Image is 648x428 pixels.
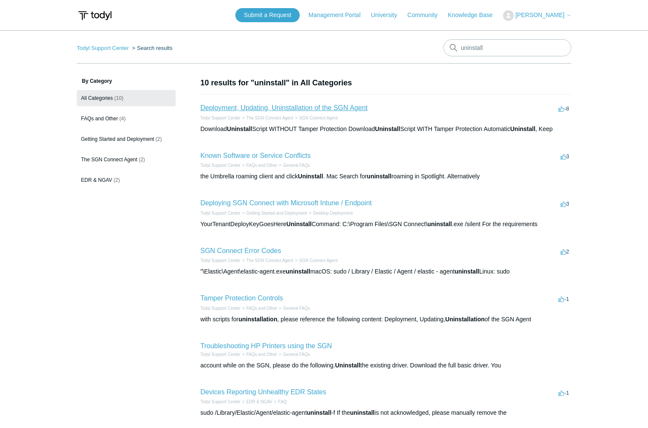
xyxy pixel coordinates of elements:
li: EDR & NGAV [240,399,272,405]
div: Download Script WITHOUT Tamper Protection Download Script WITH Tamper Protection Automatic , Keep [200,125,571,134]
li: Todyl Support Center [200,351,240,358]
a: The SGN Connect Agent (2) [77,151,176,168]
span: EDR & NGAV [81,177,112,183]
span: (4) [119,116,126,122]
li: Todyl Support Center [200,115,240,121]
span: (10) [114,95,123,101]
li: SGN Connect Agent [293,115,338,121]
a: FAQ [278,399,287,404]
button: [PERSON_NAME] [503,10,571,21]
span: 2 [561,248,569,255]
a: Troubleshooting HP Printers using the SGN [200,342,332,349]
a: General FAQs [283,306,310,311]
em: Uninstall [286,221,312,227]
em: Uninstall [375,125,400,132]
em: Uninstallation [445,316,485,323]
a: Community [408,11,446,20]
span: The SGN Connect Agent [81,157,137,163]
li: Todyl Support Center [200,210,240,216]
h3: By Category [77,77,176,85]
span: Getting Started and Deployment [81,136,154,142]
a: SGN Connect Agent [299,116,338,120]
span: -1 [558,296,569,302]
a: Tamper Protection Controls [200,294,283,302]
span: (2) [113,177,120,183]
a: FAQs and Other [246,163,277,168]
em: uninstall [286,268,310,275]
a: Knowledge Base [448,11,501,20]
a: Getting Started and Deployment (2) [77,131,176,147]
a: The SGN Connect Agent [246,258,293,263]
a: SGN Connect Error Codes [200,247,281,254]
a: Getting Started and Deployment [246,211,307,215]
div: the Umbrella roaming client and click . Mac Search for roaming in Spotlight. Alternatively [200,172,571,181]
li: Todyl Support Center [200,399,240,405]
a: Submit a Request [235,8,300,22]
a: Todyl Support Center [200,211,240,215]
li: The SGN Connect Agent [240,257,293,264]
li: General FAQs [277,351,310,358]
a: Deploying SGN Connect with Microsoft Intune / Endpoint [200,199,372,207]
a: The SGN Connect Agent [246,116,293,120]
input: Search [443,39,571,56]
em: uninstall [367,173,392,180]
em: uninstallation [238,316,277,323]
a: Devices Reporting Unhealthy EDR States [200,388,326,396]
a: All Categories (10) [77,90,176,106]
em: uninstall [350,409,375,416]
div: sudo /Library/Elastic/Agent/elastic-agent -f If the is not acknowledged, please manually remove the [200,408,571,417]
a: Todyl Support Center [200,258,240,263]
a: Todyl Support Center [77,45,129,51]
a: Todyl Support Center [200,163,240,168]
a: FAQs and Other [246,306,277,311]
span: [PERSON_NAME] [515,12,564,18]
span: 3 [561,153,569,160]
img: Todyl Support Center Help Center home page [77,8,113,23]
span: All Categories [81,95,113,101]
li: The SGN Connect Agent [240,115,293,121]
span: -1 [558,390,569,396]
li: Todyl Support Center [200,305,240,312]
li: Search results [130,45,173,51]
em: Uninstall [335,362,360,369]
li: FAQ [272,399,287,405]
h1: 10 results for "uninstall" in All Categories [200,77,571,89]
span: -8 [558,105,569,112]
a: Todyl Support Center [200,116,240,120]
a: Todyl Support Center [200,306,240,311]
li: FAQs and Other [240,162,277,169]
span: 3 [561,201,569,207]
li: Todyl Support Center [200,257,240,264]
div: with scripts for , please reference the following content: Deployment, Updating, of the SGN Agent [200,315,571,324]
em: uninstall [454,268,479,275]
a: University [371,11,405,20]
li: General FAQs [277,305,310,312]
li: General FAQs [277,162,310,169]
li: Desktop Deployment [307,210,353,216]
a: Todyl Support Center [200,352,240,357]
li: SGN Connect Agent [293,257,338,264]
a: General FAQs [283,352,310,357]
li: Todyl Support Center [200,162,240,169]
a: EDR & NGAV (2) [77,172,176,188]
span: (2) [139,157,145,163]
a: SGN Connect Agent [299,258,338,263]
a: FAQs and Other (4) [77,111,176,127]
li: FAQs and Other [240,351,277,358]
em: Uninstall [298,173,323,180]
a: Deployment, Updating, Uninstallation of the SGN Agent [200,104,367,111]
a: General FAQs [283,163,310,168]
em: Uninstall [227,125,252,132]
a: Management Portal [309,11,369,20]
li: FAQs and Other [240,305,277,312]
span: FAQs and Other [81,116,118,122]
em: uninstall [307,409,332,416]
a: FAQs and Other [246,352,277,357]
a: Desktop Deployment [313,211,353,215]
div: YourTenantDeployKeyGoesHere Command: C:\Program Files\SGN Connect\ .exe /silent For the requirements [200,220,571,229]
div: account while on the SGN, please do the following. the existing driver. Download the full basic d... [200,361,571,370]
li: Todyl Support Center [77,45,130,51]
span: (2) [156,136,162,142]
a: Todyl Support Center [200,399,240,404]
a: EDR & NGAV [246,399,272,404]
